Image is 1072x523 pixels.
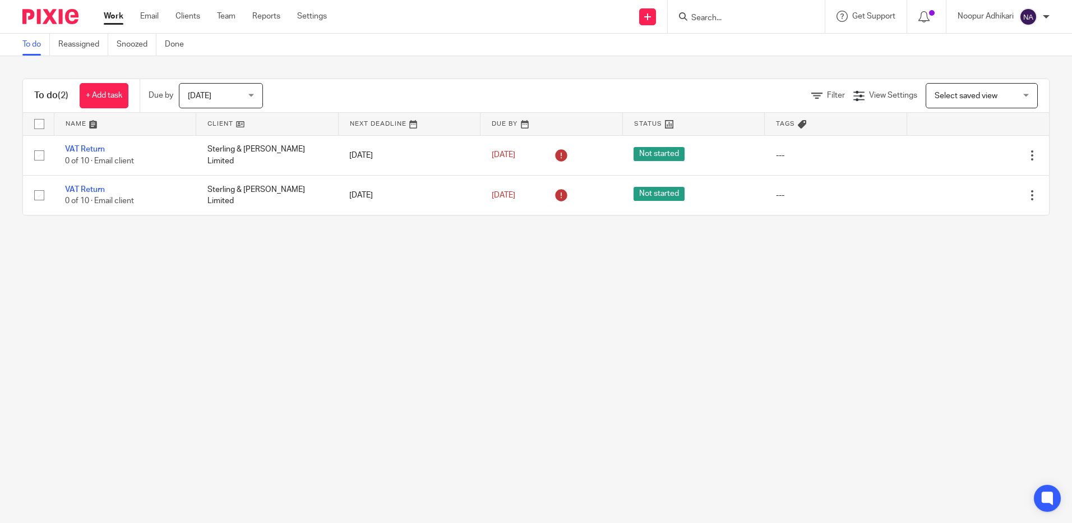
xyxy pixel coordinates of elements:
[149,90,173,101] p: Due by
[196,175,339,215] td: Sterling & [PERSON_NAME] Limited
[634,147,685,161] span: Not started
[196,135,339,175] td: Sterling & [PERSON_NAME] Limited
[252,11,280,22] a: Reports
[117,34,156,56] a: Snoozed
[65,186,105,194] a: VAT Return
[1019,8,1037,26] img: svg%3E
[492,191,515,199] span: [DATE]
[58,34,108,56] a: Reassigned
[338,135,480,175] td: [DATE]
[65,197,134,205] span: 0 of 10 · Email client
[869,91,917,99] span: View Settings
[58,91,68,100] span: (2)
[958,11,1014,22] p: Noopur Adhikari
[634,187,685,201] span: Not started
[22,34,50,56] a: To do
[852,12,895,20] span: Get Support
[217,11,235,22] a: Team
[935,92,997,100] span: Select saved view
[165,34,192,56] a: Done
[690,13,791,24] input: Search
[776,150,896,161] div: ---
[175,11,200,22] a: Clients
[65,145,105,153] a: VAT Return
[776,190,896,201] div: ---
[140,11,159,22] a: Email
[34,90,68,102] h1: To do
[22,9,78,24] img: Pixie
[104,11,123,22] a: Work
[827,91,845,99] span: Filter
[338,175,480,215] td: [DATE]
[80,83,128,108] a: + Add task
[297,11,327,22] a: Settings
[776,121,795,127] span: Tags
[492,152,515,159] span: [DATE]
[188,92,211,100] span: [DATE]
[65,157,134,165] span: 0 of 10 · Email client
